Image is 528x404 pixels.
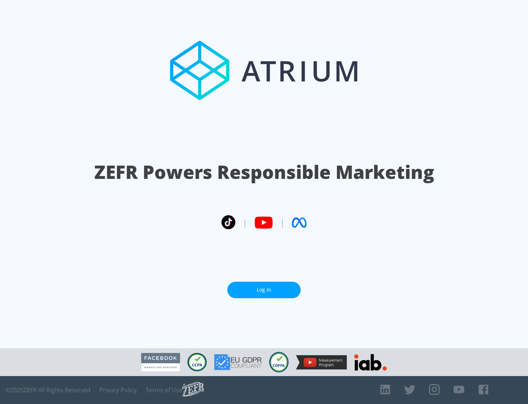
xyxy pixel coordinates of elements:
span: | [280,217,285,228]
a: Log In [227,282,301,298]
img: Facebook Marketing Partner [141,353,180,372]
img: CCPA Compliant [187,353,207,371]
span: © 2025 ZEFR All Rights Reserved [5,386,91,394]
a: Terms of Use [146,386,182,394]
span: | [243,217,247,228]
img: YouTube Measurement Program [296,355,347,369]
img: IAB [354,354,387,371]
h1: ZEFR Powers Responsible Marketing [94,159,434,185]
img: GDPR Compliant [214,354,262,370]
img: COPPA Compliant [269,352,289,372]
a: Privacy Policy [99,386,137,394]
